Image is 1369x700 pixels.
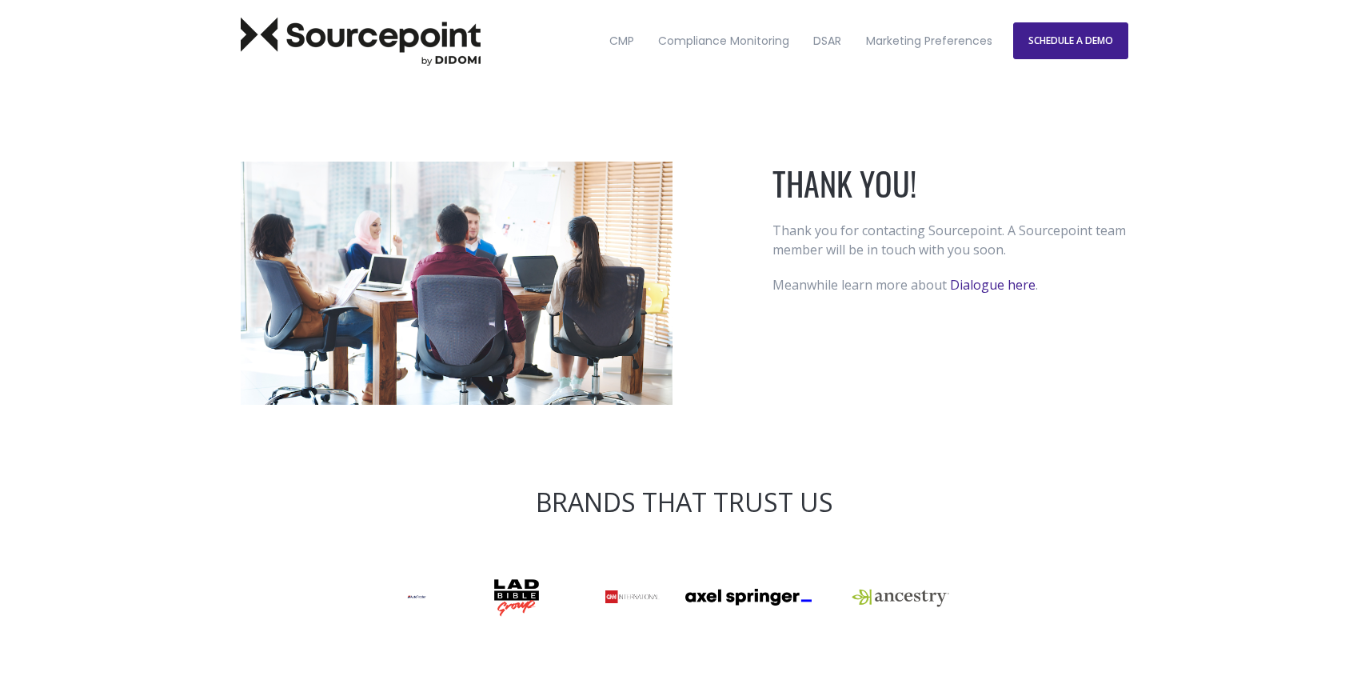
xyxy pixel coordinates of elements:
a: CMP [598,7,644,75]
a: Compliance Monitoring [648,7,800,75]
img: AxelSpringer_Logo_long_Black-Ink_sRGB-e1646755349276 [685,589,812,606]
img: Sourcepoint Logo Dark [241,17,481,66]
a: SCHEDULE A DEMO [1013,22,1128,59]
img: Office background-1 [241,162,673,405]
a: DSAR [803,7,852,75]
a: Marketing Preferences [855,7,1002,75]
img: Autotrader [405,594,428,600]
p: Meanwhile learn more about . [772,275,1128,294]
img: Ancestry.com-Logo.wine_-e1646767206539 [837,579,964,612]
img: ladbible-edit-1 [453,572,580,619]
a: Dialogue here [950,276,1036,294]
p: Thank you for contacting Sourcepoint. A Sourcepoint team member will be in touch with you soon. [772,221,1128,259]
nav: Desktop navigation [598,7,1003,75]
img: CNN_International_Logo_RGB [605,590,660,603]
h1: THANK YOU! [772,162,1128,205]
